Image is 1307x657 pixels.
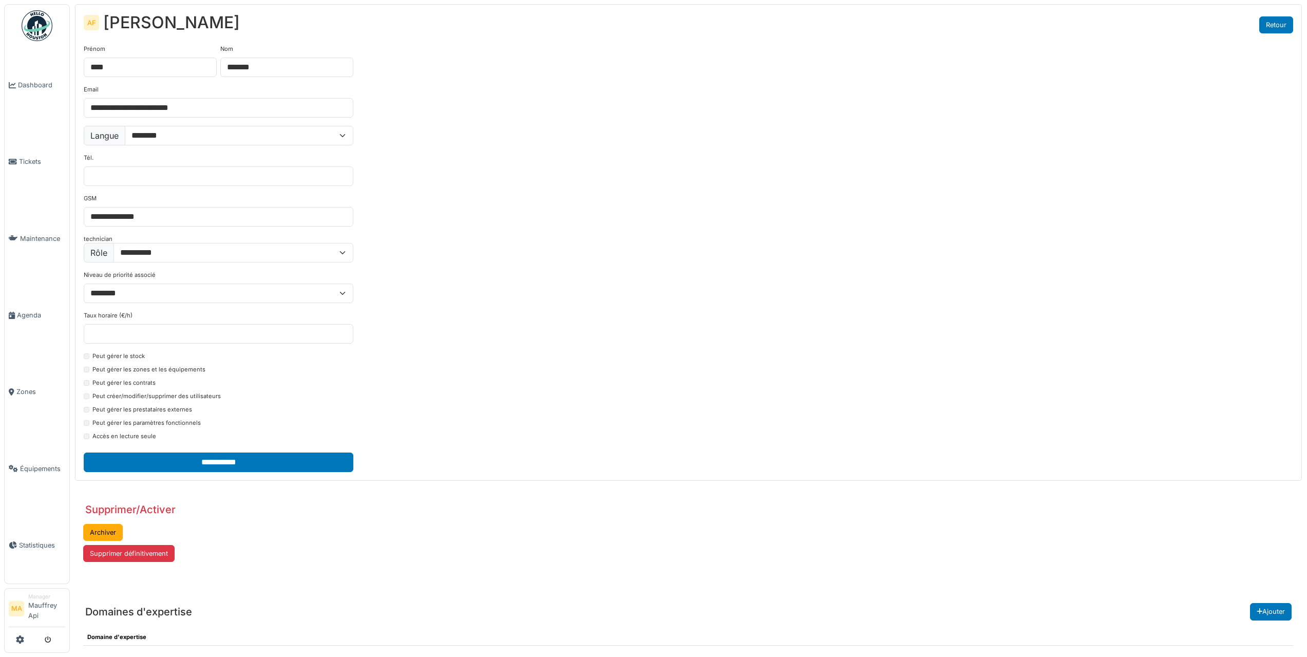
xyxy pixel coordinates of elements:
[83,629,1294,646] th: Domaine d'expertise
[20,464,65,474] span: Équipements
[85,606,192,618] h3: Domaines d'expertise
[92,352,145,361] label: Peut gérer le stock
[84,154,93,162] label: Tél.
[20,234,65,243] span: Maintenance
[5,200,69,277] a: Maintenance
[92,392,221,401] label: Peut créer/modifier/supprimer des utilisateurs
[92,419,201,427] label: Peut gérer les paramètres fonctionnels
[83,545,175,562] button: Supprimer définitivement
[28,593,65,625] li: Mauffrey Api
[85,503,176,516] h3: Supprimer/Activer
[19,157,65,166] span: Tickets
[9,593,65,627] a: MA ManagerMauffrey Api
[84,243,114,262] label: Rôle
[5,47,69,123] a: Dashboard
[84,45,105,53] label: Prénom
[9,601,24,616] li: MA
[84,45,353,472] form: technician
[5,353,69,430] a: Zones
[18,80,65,90] span: Dashboard
[1250,603,1292,620] button: Ajouter
[5,123,69,200] a: Tickets
[84,194,97,203] label: GSM
[16,387,65,397] span: Zones
[84,85,99,94] label: Email
[84,15,99,30] div: AF
[92,379,156,387] label: Peut gérer les contrats
[5,430,69,506] a: Équipements
[5,507,69,584] a: Statistiques
[5,277,69,353] a: Agenda
[22,10,52,41] img: Badge_color-CXgf-gQk.svg
[83,524,123,541] button: Archiver
[19,540,65,550] span: Statistiques
[17,310,65,320] span: Agenda
[84,311,132,320] label: Taux horaire (€/h)
[92,405,192,414] label: Peut gérer les prestataires externes
[92,365,205,374] label: Peut gérer les zones et les équipements
[84,126,125,145] label: Langue
[84,271,156,279] label: Niveau de priorité associé
[28,593,65,600] div: Manager
[1259,16,1293,33] a: Retour
[220,45,233,53] label: Nom
[103,13,240,32] div: [PERSON_NAME]
[92,432,156,441] label: Accès en lecture seule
